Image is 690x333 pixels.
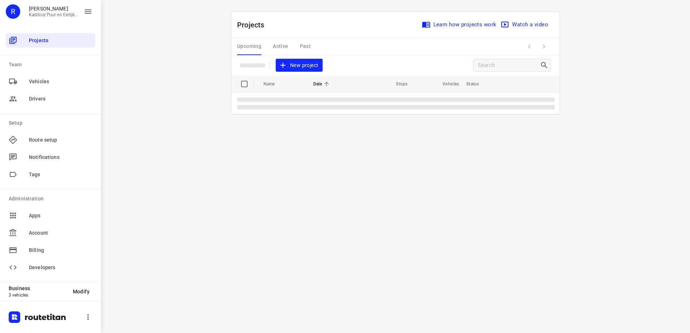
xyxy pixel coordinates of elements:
[29,247,92,254] span: Billing
[540,61,551,70] div: Search
[67,285,95,298] button: Modify
[29,212,92,219] span: Apps
[29,264,92,271] span: Developers
[6,92,95,106] div: Drivers
[29,95,92,103] span: Drivers
[280,61,318,70] span: New project
[263,80,284,88] span: Name
[6,243,95,257] div: Billing
[276,59,323,72] button: New project
[478,60,540,71] input: Search projects
[29,229,92,237] span: Account
[29,154,92,161] span: Notifications
[29,37,92,44] span: Projects
[9,61,95,68] p: Team
[6,74,95,89] div: Vehicles
[29,12,78,17] p: Kaddour Puur en Eerlijk Vlees B.V.
[6,167,95,182] div: Tags
[6,226,95,240] div: Account
[9,285,67,291] p: Business
[313,80,332,88] span: Date
[6,133,95,147] div: Route setup
[433,80,459,88] span: Vehicles
[73,289,89,294] span: Modify
[6,4,20,19] div: R
[537,39,551,54] span: Next Page
[6,150,95,164] div: Notifications
[6,208,95,223] div: Apps
[522,39,537,54] span: Previous Page
[29,6,78,12] p: Rachid Kaddour
[387,80,407,88] span: Stops
[9,293,67,298] p: 3 vehicles
[237,19,270,30] p: Projects
[466,80,488,88] span: Status
[6,260,95,275] div: Developers
[6,33,95,48] div: Projects
[9,119,95,127] p: Setup
[29,136,92,144] span: Route setup
[29,78,92,85] span: Vehicles
[9,195,95,203] p: Administration
[29,171,92,178] span: Tags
